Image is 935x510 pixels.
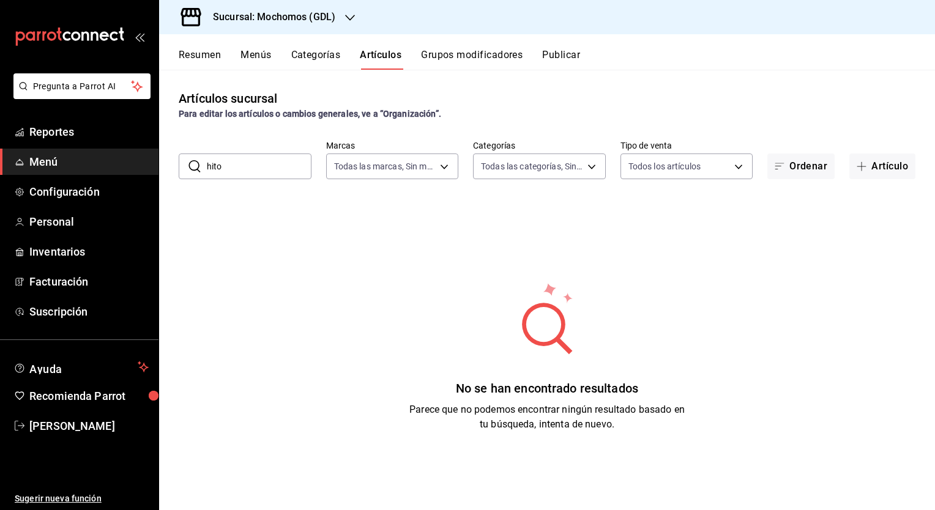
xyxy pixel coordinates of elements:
button: open_drawer_menu [135,32,144,42]
button: Artículo [849,153,915,179]
span: Facturación [29,273,149,290]
button: Artículos [360,49,401,70]
label: Categorías [473,141,606,150]
button: Resumen [179,49,221,70]
input: Buscar artículo [207,154,311,179]
span: Configuración [29,183,149,200]
span: Inventarios [29,243,149,260]
span: Ayuda [29,360,133,374]
button: Categorías [291,49,341,70]
span: Todas las marcas, Sin marca [334,160,436,172]
span: Suscripción [29,303,149,320]
span: Sugerir nueva función [15,492,149,505]
span: Menú [29,153,149,170]
label: Tipo de venta [620,141,753,150]
div: navigation tabs [179,49,935,70]
span: Parece que no podemos encontrar ningún resultado basado en tu búsqueda, intenta de nuevo. [409,404,685,430]
strong: Para editar los artículos o cambios generales, ve a “Organización”. [179,109,441,119]
span: Todas las categorías, Sin categoría [481,160,583,172]
button: Publicar [542,49,580,70]
span: [PERSON_NAME] [29,418,149,434]
span: Personal [29,213,149,230]
button: Pregunta a Parrot AI [13,73,151,99]
label: Marcas [326,141,459,150]
span: Reportes [29,124,149,140]
span: Recomienda Parrot [29,388,149,404]
h3: Sucursal: Mochomos (GDL) [203,10,335,24]
button: Ordenar [767,153,835,179]
div: Artículos sucursal [179,89,277,108]
button: Grupos modificadores [421,49,523,70]
div: No se han encontrado resultados [409,379,685,397]
a: Pregunta a Parrot AI [9,89,151,102]
span: Todos los artículos [628,160,701,172]
span: Pregunta a Parrot AI [33,80,132,93]
button: Menús [240,49,271,70]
